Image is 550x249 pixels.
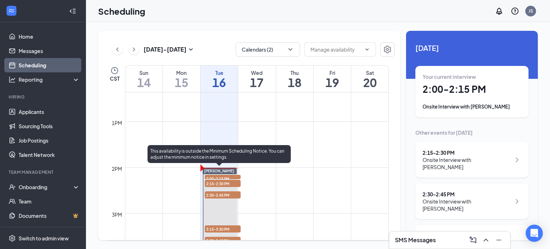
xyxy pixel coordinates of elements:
a: Sourcing Tools [19,119,80,133]
div: Tue [201,69,238,76]
svg: ChevronRight [513,155,521,164]
span: 2:00-2:15 PM [205,175,241,182]
div: Onsite Interview with [PERSON_NAME] [423,198,511,212]
div: Wed [238,69,275,76]
svg: Clock [110,66,119,75]
span: 2:30-2:45 PM [205,191,241,198]
svg: Settings [383,45,392,54]
div: 2pm [110,165,124,173]
a: September 19, 2025 [314,66,351,92]
svg: WorkstreamLogo [8,7,15,14]
h3: SMS Messages [395,236,436,244]
span: CST [110,75,120,82]
a: Talent Network [19,148,80,162]
svg: Collapse [69,8,76,15]
div: 3pm [110,211,124,219]
h1: 16 [201,76,238,88]
a: Team [19,194,80,209]
div: Thu [276,69,313,76]
h1: 19 [314,76,351,88]
span: [PERSON_NAME] [204,169,234,173]
a: September 20, 2025 [351,66,389,92]
a: Home [19,29,80,44]
svg: ChevronDown [364,47,370,52]
h3: [DATE] - [DATE] [144,46,187,53]
div: Onsite Interview with [PERSON_NAME] [423,156,511,171]
h1: 14 [125,76,163,88]
div: Team Management [9,169,78,175]
div: Hiring [9,94,78,100]
div: Reporting [19,76,80,83]
button: ChevronUp [480,234,492,246]
span: 3:15-3:30 PM [205,225,241,233]
div: Fri [314,69,351,76]
div: Switch to admin view [19,235,69,242]
a: September 17, 2025 [238,66,275,92]
svg: QuestionInfo [511,7,519,15]
a: September 14, 2025 [125,66,163,92]
h1: 2:00 - 2:15 PM [423,83,521,95]
svg: Minimize [494,236,503,244]
svg: ChevronRight [513,197,521,206]
div: Sun [125,69,163,76]
svg: ChevronRight [513,239,521,247]
a: Scheduling [19,58,80,72]
a: SurveysCrown [19,223,80,237]
div: Onsite Interview with [PERSON_NAME] [423,103,521,110]
div: 2:15 - 2:30 PM [423,149,511,156]
span: 3:30-3:45 PM [205,237,241,244]
a: September 16, 2025 [201,66,238,92]
button: Minimize [493,234,505,246]
svg: Notifications [495,7,503,15]
a: Applicants [19,105,80,119]
h1: 15 [163,76,200,88]
button: Settings [380,42,395,57]
button: ChevronLeft [112,44,123,55]
svg: ChevronDown [287,46,294,53]
a: September 18, 2025 [276,66,313,92]
a: DocumentsCrown [19,209,80,223]
svg: Settings [9,235,16,242]
div: Onboarding [19,183,74,191]
button: ComposeMessage [467,234,479,246]
div: 1pm [110,119,124,127]
svg: SmallChevronDown [187,45,195,54]
a: Job Postings [19,133,80,148]
h1: 18 [276,76,313,88]
div: Mon [163,69,200,76]
span: 2:15-2:30 PM [205,180,241,187]
div: 2:30 - 2:45 PM [423,191,511,198]
svg: Analysis [9,76,16,83]
button: ChevronRight [129,44,139,55]
svg: ChevronUp [482,236,490,244]
svg: ChevronLeft [114,45,121,54]
h1: 17 [238,76,275,88]
h1: 20 [351,76,389,88]
svg: UserCheck [9,183,16,191]
h1: Scheduling [98,5,145,17]
div: Your current interview [423,73,521,80]
div: Open Intercom Messenger [526,225,543,242]
div: JS [529,8,533,14]
span: [DATE] [415,42,529,53]
input: Manage availability [310,46,361,53]
a: September 15, 2025 [163,66,200,92]
div: Other events for [DATE] [415,129,529,136]
button: Calendars (2)ChevronDown [236,42,300,57]
div: Sat [351,69,389,76]
svg: ChevronRight [130,45,137,54]
a: Messages [19,44,80,58]
svg: ComposeMessage [469,236,477,244]
div: This availability is outside the Minimum Scheduling Notice. You can adjust the minimum notice in ... [148,145,291,163]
